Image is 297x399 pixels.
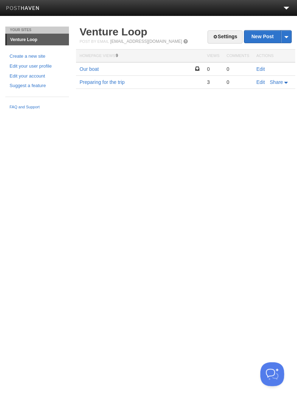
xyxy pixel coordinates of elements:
[207,66,219,72] div: 0
[10,73,65,80] a: Edit your account
[7,34,69,45] a: Venture Loop
[223,50,253,63] th: Comments
[5,27,69,34] li: Your Sites
[207,79,219,85] div: 3
[253,50,295,63] th: Actions
[10,53,65,60] a: Create a new site
[80,79,125,85] a: Preparing for the trip
[10,82,65,90] a: Suggest a feature
[10,104,65,110] a: FAQ and Support
[80,39,109,44] span: Post by Email
[6,6,40,11] img: Posthaven-bar
[244,30,291,43] a: New Post
[208,30,243,44] a: Settings
[10,63,65,70] a: Edit your user profile
[80,26,147,38] a: Venture Loop
[110,39,182,44] a: [EMAIL_ADDRESS][DOMAIN_NAME]
[256,79,265,85] a: Edit
[227,79,249,85] div: 0
[270,79,283,85] span: Share
[80,66,99,72] a: Our boat
[260,362,284,386] iframe: Help Scout Beacon - Open
[76,50,203,63] th: Homepage Views
[203,50,223,63] th: Views
[256,66,265,72] a: Edit
[227,66,249,72] div: 0
[116,53,118,58] span: 9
